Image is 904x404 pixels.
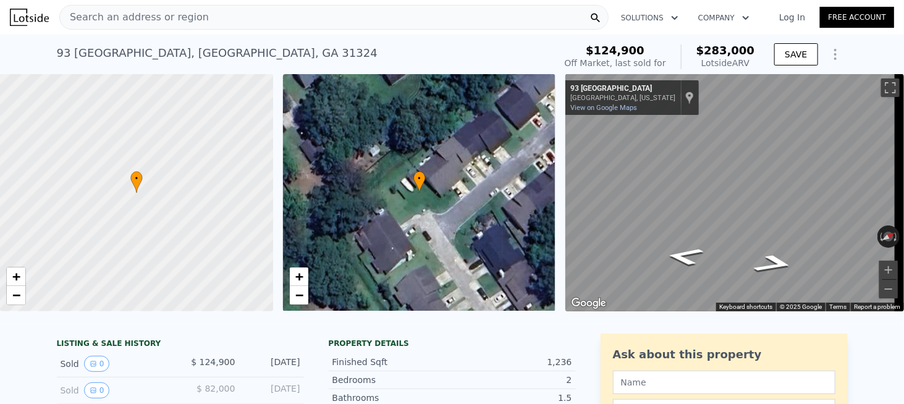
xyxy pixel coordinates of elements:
input: Name [613,371,835,394]
div: Property details [329,339,576,348]
a: Terms (opens in new tab) [829,303,847,310]
button: Rotate counterclockwise [877,225,884,248]
button: Keyboard shortcuts [719,303,772,311]
button: Rotate clockwise [893,225,900,248]
span: $124,900 [586,44,644,57]
div: 93 [GEOGRAPHIC_DATA] [570,84,675,94]
img: Google [568,295,609,311]
a: Zoom in [290,267,308,286]
button: View historical data [84,356,110,372]
button: SAVE [774,43,817,65]
path: Go Northeast, Port Dr [737,250,813,278]
button: Solutions [611,7,688,29]
a: Free Account [820,7,894,28]
div: Finished Sqft [332,356,452,368]
div: Sold [61,356,171,372]
a: Report a problem [854,303,900,310]
span: $ 82,000 [196,384,235,393]
div: • [413,171,426,193]
div: • [130,171,143,193]
span: − [295,287,303,303]
div: Off Market, last sold for [565,57,666,69]
div: Lotside ARV [696,57,755,69]
span: • [413,173,426,184]
span: − [12,287,20,303]
div: Bathrooms [332,392,452,404]
div: Sold [61,382,171,398]
div: 1,236 [452,356,572,368]
path: Go Southwest, Port Dr [650,243,720,269]
div: [DATE] [245,382,300,398]
button: View historical data [84,382,110,398]
div: Street View [565,74,904,311]
span: + [295,269,303,284]
div: [GEOGRAPHIC_DATA], [US_STATE] [570,94,675,102]
a: Open this area in Google Maps (opens a new window) [568,295,609,311]
span: + [12,269,20,284]
div: 2 [452,374,572,386]
a: Zoom out [290,286,308,305]
span: $ 124,900 [191,357,235,367]
span: • [130,173,143,184]
div: 93 [GEOGRAPHIC_DATA] , [GEOGRAPHIC_DATA] , GA 31324 [57,44,378,62]
a: Log In [764,11,820,23]
a: View on Google Maps [570,104,637,112]
span: $283,000 [696,44,755,57]
a: Zoom out [7,286,25,305]
div: Map [565,74,904,311]
div: Bedrooms [332,374,452,386]
a: Zoom in [7,267,25,286]
div: 1.5 [452,392,572,404]
img: Lotside [10,9,49,26]
button: Zoom in [879,261,898,279]
button: Company [688,7,759,29]
button: Show Options [823,42,848,67]
a: Show location on map [685,91,694,104]
div: Ask about this property [613,346,835,363]
button: Zoom out [879,280,898,298]
button: Reset the view [877,227,901,246]
div: LISTING & SALE HISTORY [57,339,304,351]
div: [DATE] [245,356,300,372]
button: Toggle fullscreen view [881,78,900,97]
span: Search an address or region [60,10,209,25]
span: © 2025 Google [780,303,822,310]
